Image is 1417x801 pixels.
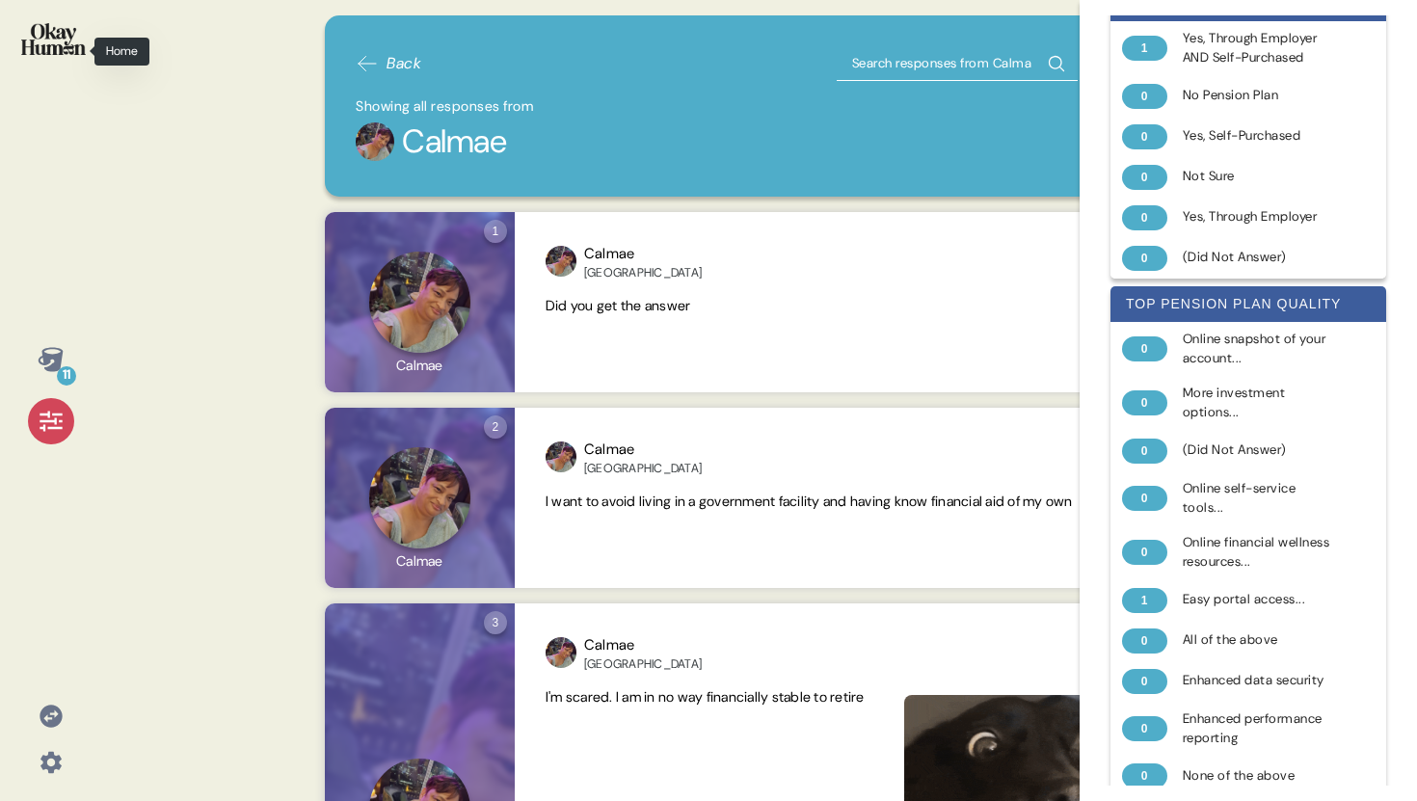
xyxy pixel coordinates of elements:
[1122,84,1167,109] div: 0
[1183,167,1336,186] div: Not Sure
[356,122,394,161] img: profilepic_31567138112877241.jpg
[1183,384,1336,423] div: More investment options...
[484,415,507,439] div: 2
[1183,590,1336,609] div: Easy portal access...
[1183,330,1336,369] div: Online snapshot of your account...
[387,52,421,75] span: Back
[584,439,702,461] div: Calmae
[1183,86,1336,105] div: No Pension Plan
[1122,669,1167,694] div: 0
[1122,763,1167,788] div: 0
[1122,588,1167,613] div: 1
[1183,29,1336,68] div: Yes, Through Employer AND Self-Purchased
[837,46,1078,81] input: Search responses from Calmae
[546,688,865,706] span: I'm scared. I am in no way financially stable to retire
[1122,36,1167,61] div: 1
[1122,124,1167,149] div: 0
[1183,630,1336,650] div: All of the above
[546,441,576,472] img: profilepic_31567138112877241.jpg
[1183,479,1336,519] div: Online self-service tools...
[1122,628,1167,654] div: 0
[1183,126,1336,146] div: Yes, Self-Purchased
[1122,540,1167,565] div: 0
[1183,248,1336,267] div: (Did Not Answer)
[584,243,702,265] div: Calmae
[21,23,86,55] img: okayhuman.3b1b6348.png
[1122,716,1167,741] div: 0
[584,461,702,476] div: [GEOGRAPHIC_DATA]
[1183,671,1336,690] div: Enhanced data security
[546,637,576,668] img: profilepic_31567138112877241.jpg
[484,220,507,243] div: 1
[584,656,702,672] div: [GEOGRAPHIC_DATA]
[546,246,576,277] img: profilepic_31567138112877241.jpg
[546,493,1073,510] span: I want to avoid living in a government facility and having know financial aid of my own
[1183,709,1336,749] div: Enhanced performance reporting
[1122,439,1167,464] div: 0
[584,634,702,656] div: Calmae
[57,366,76,386] div: 11
[1122,205,1167,230] div: 0
[402,118,506,166] div: Calmae
[1122,336,1167,361] div: 0
[1183,766,1336,786] div: None of the above
[1183,441,1336,460] div: (Did Not Answer)
[1122,390,1167,415] div: 0
[1110,286,1386,322] div: top pension plan quality
[546,297,691,314] span: Did you get the answer
[94,38,149,66] div: Home
[1122,165,1167,190] div: 0
[584,265,702,280] div: [GEOGRAPHIC_DATA]
[484,611,507,634] div: 3
[1122,486,1167,511] div: 0
[1183,207,1336,227] div: Yes, Through Employer
[1183,533,1336,573] div: Online financial wellness resources...
[356,96,1163,118] div: Showing all responses from
[1122,246,1167,271] div: 0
